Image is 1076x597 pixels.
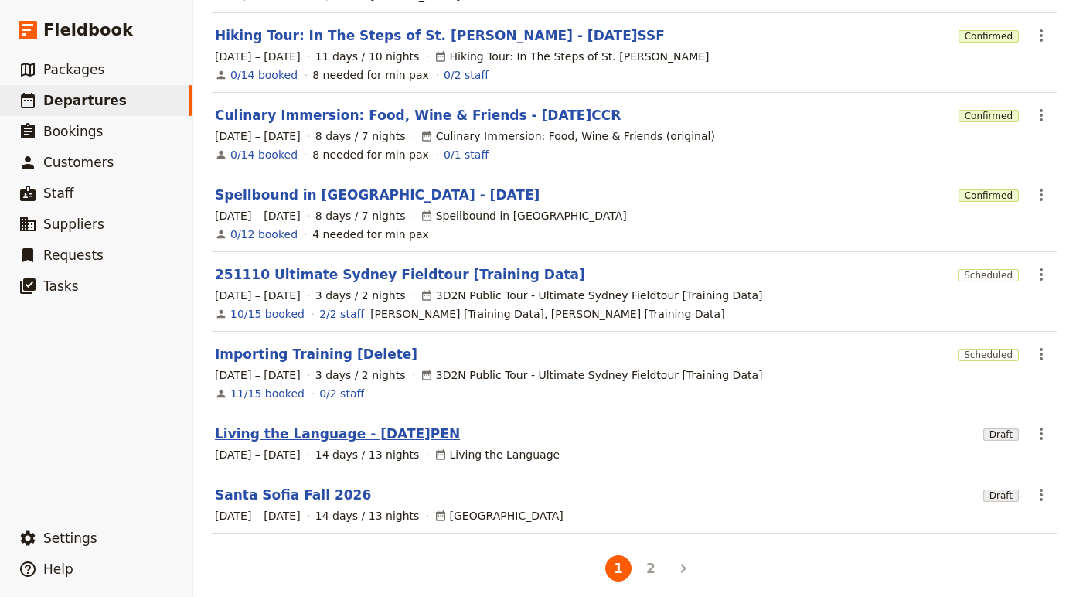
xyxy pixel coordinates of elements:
[958,349,1019,361] span: Scheduled
[605,555,632,582] button: 1
[370,306,724,322] span: Michael Scott [Training Data], Dwight Schrutt [Training Data]
[434,447,560,462] div: Living the Language
[315,128,406,144] span: 8 days / 7 nights
[421,128,715,144] div: Culinary Immersion: Food, Wine & Friends (original)
[312,147,429,162] div: 8 needed for min pax
[315,288,406,303] span: 3 days / 2 nights
[215,508,301,524] span: [DATE] – [DATE]
[43,124,103,139] span: Bookings
[1028,102,1054,128] button: Actions
[230,306,305,322] a: View the bookings for this departure
[230,386,305,401] a: View the bookings for this departure
[215,208,301,223] span: [DATE] – [DATE]
[421,367,763,383] div: 3D2N Public Tour - Ultimate Sydney Fieldtour [Training Data]
[215,345,417,363] a: Importing Training [Delete]
[215,447,301,462] span: [DATE] – [DATE]
[215,425,460,443] a: Living the Language - [DATE]PEN
[230,227,298,242] a: View the bookings for this departure
[215,106,621,125] a: Culinary Immersion: Food, Wine & Friends - [DATE]CCR
[215,486,371,504] a: Santa Sofia Fall 2026
[670,555,696,582] button: Next
[43,530,97,546] span: Settings
[315,367,406,383] span: 3 days / 2 nights
[958,269,1019,281] span: Scheduled
[1028,182,1054,208] button: Actions
[444,147,489,162] a: 0/1 staff
[43,155,114,170] span: Customers
[638,555,664,582] button: 2
[215,26,665,45] a: Hiking Tour: In The Steps of St. [PERSON_NAME] - [DATE]SSF
[315,508,420,524] span: 14 days / 13 nights
[444,67,489,83] a: 0/2 staff
[421,208,627,223] div: Spellbound in [GEOGRAPHIC_DATA]
[43,217,104,232] span: Suppliers
[959,30,1019,43] span: Confirmed
[983,428,1019,441] span: Draft
[215,128,301,144] span: [DATE] – [DATE]
[43,186,74,201] span: Staff
[43,19,133,42] span: Fieldbook
[1028,482,1054,508] button: Actions
[959,110,1019,122] span: Confirmed
[312,227,429,242] div: 4 needed for min pax
[434,508,564,524] div: [GEOGRAPHIC_DATA]
[959,189,1019,202] span: Confirmed
[315,208,406,223] span: 8 days / 7 nights
[43,93,127,108] span: Departures
[315,447,420,462] span: 14 days / 13 nights
[1028,421,1054,447] button: Actions
[230,67,298,83] a: View the bookings for this departure
[1028,22,1054,49] button: Actions
[312,67,429,83] div: 8 needed for min pax
[315,49,420,64] span: 11 days / 10 nights
[215,288,301,303] span: [DATE] – [DATE]
[43,247,104,263] span: Requests
[570,552,700,585] ul: Pagination
[319,386,364,401] a: 0/2 staff
[43,278,79,294] span: Tasks
[434,49,710,64] div: Hiking Tour: In The Steps of St. [PERSON_NAME]
[215,186,540,204] a: Spellbound in [GEOGRAPHIC_DATA] - [DATE]
[1028,341,1054,367] button: Actions
[983,490,1019,502] span: Draft
[421,288,763,303] div: 3D2N Public Tour - Ultimate Sydney Fieldtour [Training Data]
[1028,261,1054,288] button: Actions
[43,62,104,77] span: Packages
[215,367,301,383] span: [DATE] – [DATE]
[215,265,585,284] a: 251110 Ultimate Sydney Fieldtour [Training Data]
[230,147,298,162] a: View the bookings for this departure
[215,49,301,64] span: [DATE] – [DATE]
[43,561,73,577] span: Help
[319,306,364,322] a: 2/2 staff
